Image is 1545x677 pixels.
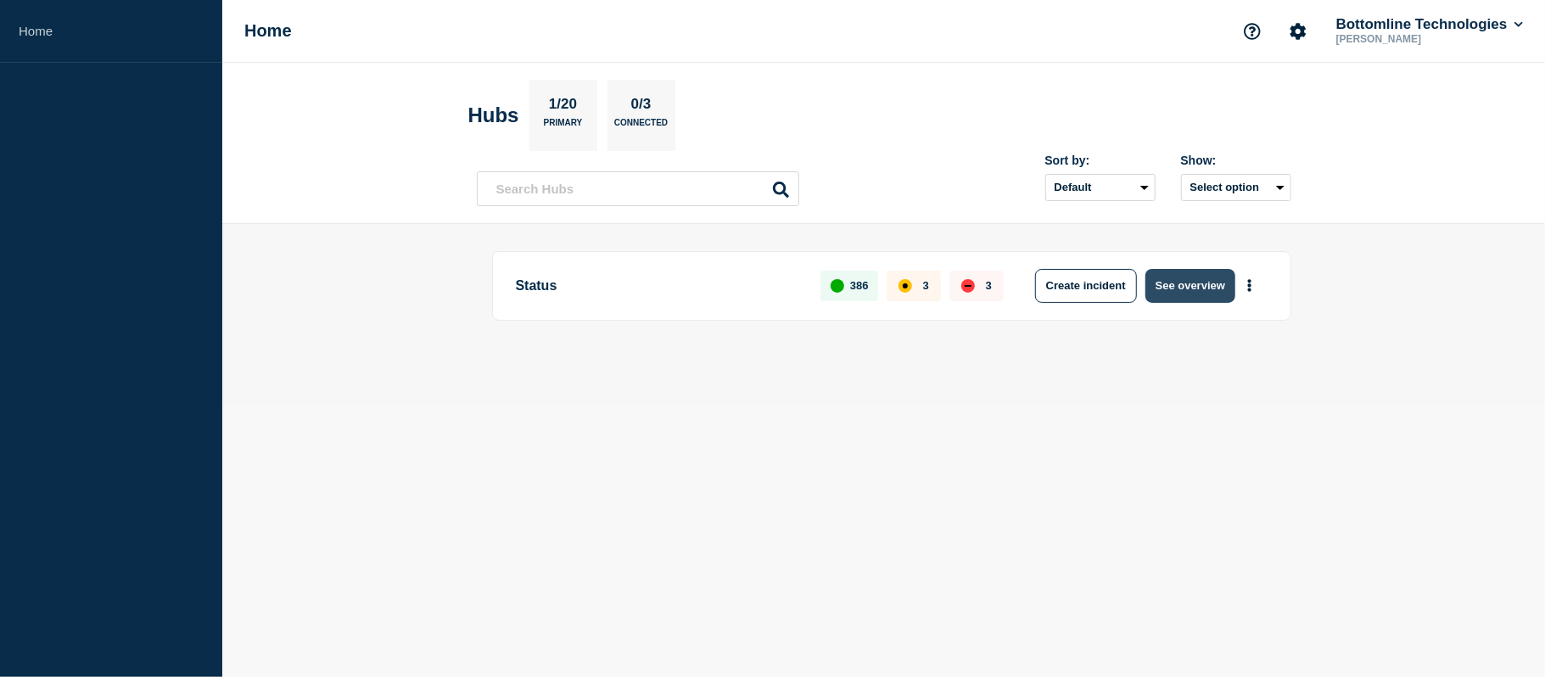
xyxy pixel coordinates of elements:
div: down [961,279,975,293]
div: up [831,279,844,293]
button: Select option [1181,174,1291,201]
div: Show: [1181,154,1291,167]
button: See overview [1145,269,1235,303]
button: Create incident [1035,269,1137,303]
button: Bottomline Technologies [1333,16,1526,33]
button: More actions [1239,270,1261,301]
p: [PERSON_NAME] [1333,33,1509,45]
h1: Home [244,21,292,41]
h2: Hubs [468,104,519,127]
p: Connected [614,118,668,136]
p: Status [516,269,802,303]
select: Sort by [1045,174,1156,201]
div: Sort by: [1045,154,1156,167]
button: Support [1234,14,1270,49]
p: 3 [986,279,992,292]
p: Primary [544,118,583,136]
p: 1/20 [542,96,583,118]
button: Account settings [1280,14,1316,49]
p: 386 [850,279,869,292]
p: 3 [923,279,929,292]
div: affected [898,279,912,293]
input: Search Hubs [477,171,799,206]
p: 0/3 [624,96,658,118]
